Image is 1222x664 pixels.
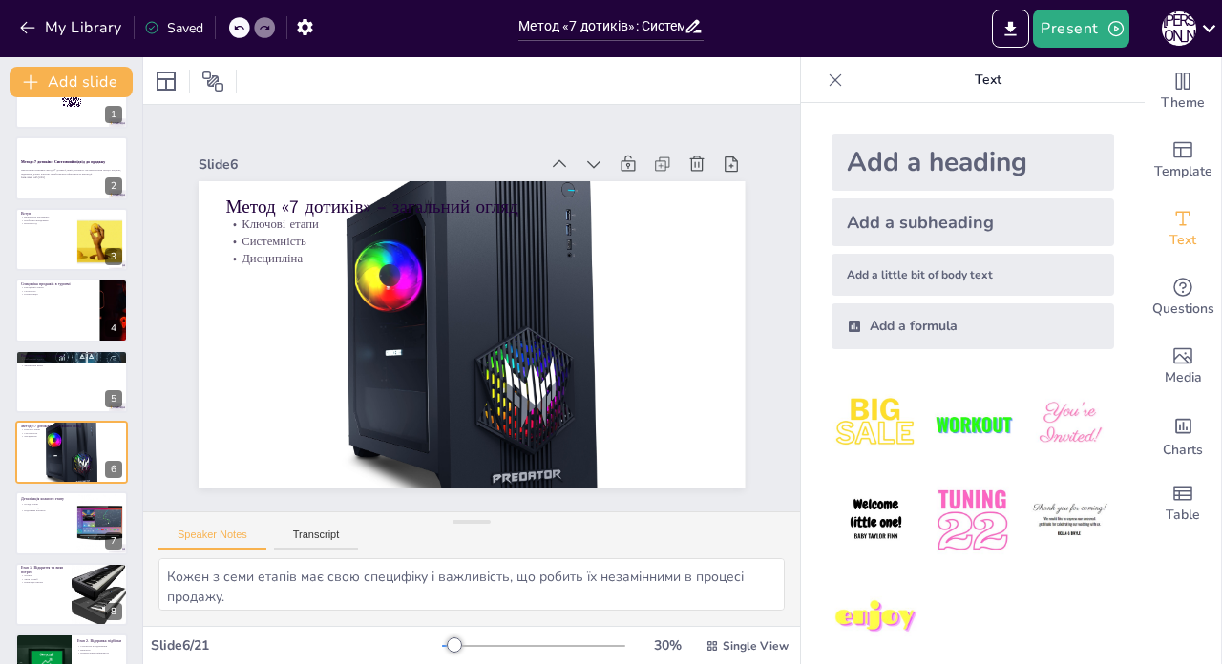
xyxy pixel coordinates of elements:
[274,529,359,550] button: Transcript
[832,380,920,468] img: 1.jpeg
[15,208,128,271] div: 3
[77,644,122,648] p: Структура повідомлення
[518,12,683,40] input: Insert title
[15,279,128,342] div: 4
[1145,469,1221,538] div: Add a table
[723,638,789,654] span: Single View
[21,427,122,431] p: Ключові етапи
[105,461,122,478] div: 6
[105,177,122,195] div: 2
[399,57,660,491] p: Системність
[105,390,122,407] div: 5
[21,435,122,439] p: Дисципліна
[158,558,785,611] textarea: Кожен з семи етапів має свою специфіку і важливість, що робить їх незамінними в процесі продажу. ...
[1162,10,1196,48] button: Д [PERSON_NAME]
[928,380,1017,468] img: 2.jpeg
[21,431,122,435] p: Системність
[644,636,690,654] div: 30 %
[21,218,72,222] p: Проблеми менеджерів
[21,361,122,364] p: Важливість етапів
[1145,195,1221,263] div: Add text boxes
[21,293,95,297] p: Конкуренція
[21,352,122,358] p: Рішення: метод «7 дотиків»
[1161,93,1205,114] span: Theme
[21,503,72,507] p: Огляд етапів
[1162,11,1196,46] div: Д [PERSON_NAME]
[21,565,66,575] p: Етап 1. Відкриття та вияв потреб
[21,286,95,290] p: Емоційний аспект
[1166,505,1200,526] span: Table
[15,66,128,129] div: 1
[21,222,72,226] p: Втрата угод
[77,638,122,644] p: Етап 2. Відправка підбірки
[832,134,1114,191] div: Add a heading
[1154,161,1212,182] span: Template
[15,491,128,554] div: 7
[151,66,181,96] div: Layout
[832,198,1114,246] div: Add a subheading
[1145,263,1221,332] div: Get real-time input from your audience
[21,496,72,502] p: Деталізація кожного етапу
[21,168,122,175] p: Презентація розкриває метод «7 дотиків», який допомагає систематизувати процес продажу, підвищити...
[1169,230,1196,251] span: Text
[105,106,122,123] div: 1
[426,38,694,477] p: Метод «7 дотиків» – загальний огляд
[1025,476,1114,565] img: 6.jpeg
[928,476,1017,565] img: 5.jpeg
[15,563,128,626] div: 8
[21,424,122,429] p: Метод «7 дотиків» – загальний огляд
[1145,401,1221,469] div: Add charts and graphs
[21,580,66,584] p: Приклади питань
[15,136,128,199] div: 2
[1152,299,1214,320] span: Questions
[105,532,122,550] div: 7
[21,281,95,287] p: Специфіка продажів в туризмі
[21,215,72,218] p: Важливість регламенту
[1165,367,1202,388] span: Media
[105,603,122,620] div: 8
[15,350,128,413] div: 5
[21,506,72,509] p: Важливість довіри
[1145,332,1221,401] div: Add images, graphics, shapes or video
[21,509,72,513] p: Підтримка контакту
[414,49,675,483] p: Ключові етапи
[21,289,95,293] p: Сезонність
[1163,440,1203,461] span: Charts
[144,19,203,37] div: Saved
[21,159,105,164] strong: Метод «7 дотиків»: Системний підхід до продажу
[992,10,1029,48] button: Export to PowerPoint
[14,12,130,43] button: My Library
[1025,380,1114,468] img: 3.jpeg
[201,70,224,93] span: Position
[15,421,128,484] div: 6
[832,476,920,565] img: 4.jpeg
[1145,57,1221,126] div: Change the overall theme
[77,648,122,652] p: Варіанти
[21,363,122,367] p: Зменшення втрат
[832,303,1114,349] div: Add a formula
[385,66,645,500] p: Дисципліна
[10,67,133,97] button: Add slide
[105,248,122,265] div: 3
[1145,126,1221,195] div: Add ready made slides
[832,573,920,662] img: 7.jpeg
[21,176,122,179] p: Generated with [URL]
[151,636,442,654] div: Slide 6 / 21
[77,652,122,655] p: Підкреслення найкращого
[21,357,122,361] p: Системний підхід
[158,529,266,550] button: Speaker Notes
[1033,10,1128,48] button: Present
[21,573,66,577] p: Довіра
[21,577,66,581] p: Типи потреб
[105,320,122,337] div: 4
[832,254,1114,296] div: Add a little bit of body text
[851,57,1126,103] p: Text
[21,211,72,217] p: Вступ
